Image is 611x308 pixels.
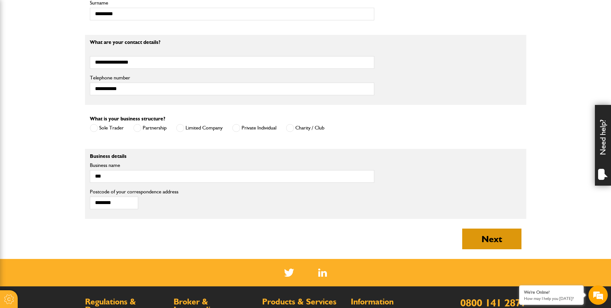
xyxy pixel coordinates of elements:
img: d_20077148190_company_1631870298795_20077148190 [11,36,27,45]
img: Linked In [318,269,327,277]
p: How may I help you today? [524,296,579,301]
a: LinkedIn [318,269,327,277]
textarea: Type your message and hit 'Enter' [8,117,118,193]
input: Enter your email address [8,79,118,93]
em: Start Chat [88,199,117,208]
h2: Information [351,298,433,306]
div: Chat with us now [33,36,108,45]
label: Postcode of your correspondence address [90,189,188,194]
label: Partnership [133,124,167,132]
label: Surname [90,0,374,5]
img: Twitter [284,269,294,277]
h2: Products & Services [262,298,344,306]
div: Need help? [595,105,611,186]
input: Enter your phone number [8,98,118,112]
div: Minimize live chat window [106,3,121,19]
label: Limited Company [176,124,223,132]
label: Business name [90,163,374,168]
input: Enter your last name [8,60,118,74]
p: What are your contact details? [90,40,374,45]
div: We're Online! [524,290,579,295]
p: Business details [90,154,374,159]
label: Telephone number [90,75,374,80]
label: What is your business structure? [90,116,165,121]
button: Next [462,229,521,249]
label: Charity / Club [286,124,324,132]
label: Private Individual [232,124,276,132]
label: Sole Trader [90,124,124,132]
